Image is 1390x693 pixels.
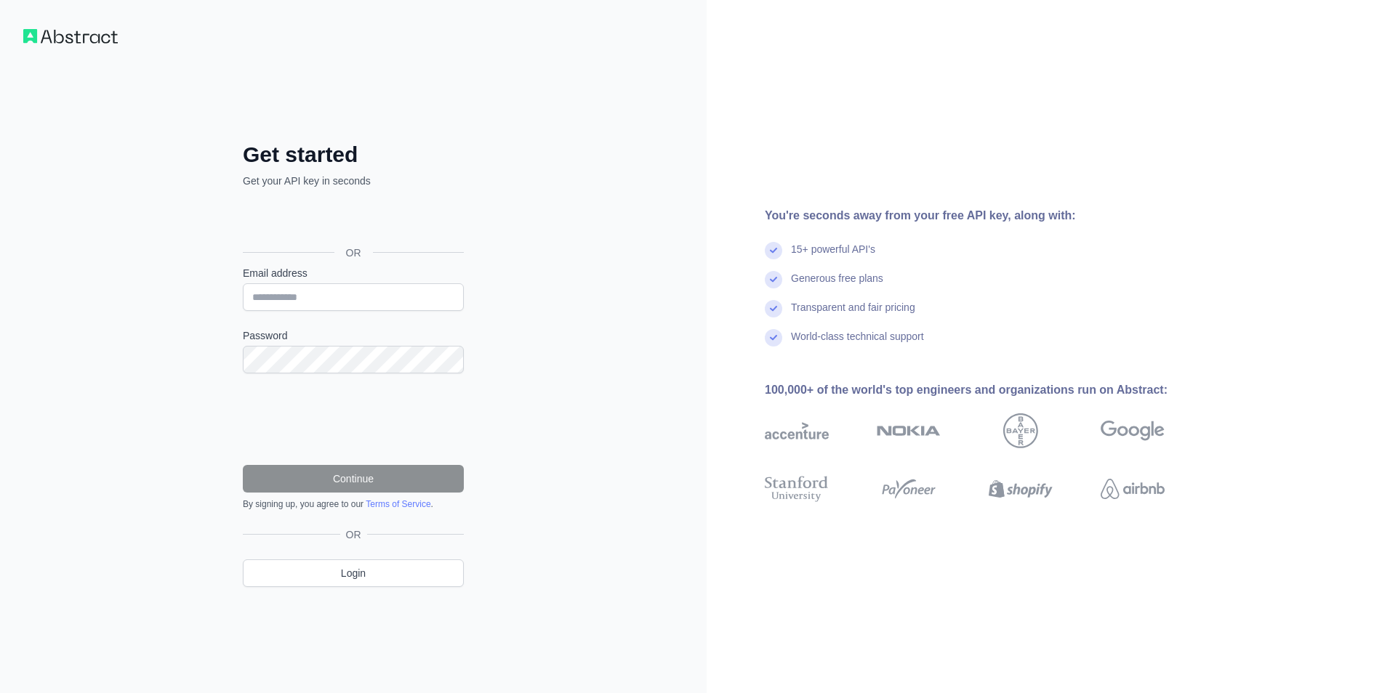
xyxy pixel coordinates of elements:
[1101,473,1165,505] img: airbnb
[243,498,464,510] div: By signing up, you agree to our .
[243,142,464,168] h2: Get started
[243,465,464,493] button: Continue
[243,266,464,280] label: Email address
[877,413,941,448] img: nokia
[243,328,464,343] label: Password
[765,381,1211,399] div: 100,000+ of the world's top engineers and organizations run on Abstract:
[877,473,941,505] img: payoneer
[366,499,430,509] a: Terms of Service
[989,473,1053,505] img: shopify
[334,246,373,260] span: OR
[791,300,915,329] div: Transparent and fair pricing
[765,329,782,346] img: check mark
[791,329,924,358] div: World-class technical support
[1101,413,1165,448] img: google
[765,271,782,288] img: check mark
[243,391,464,447] iframe: reCAPTCHA
[243,174,464,188] p: Get your API key in seconds
[236,204,468,236] iframe: Sign in with Google Button
[1003,413,1038,448] img: bayer
[765,300,782,317] img: check mark
[243,559,464,587] a: Login
[791,242,875,271] div: 15+ powerful API's
[791,271,883,300] div: Generous free plans
[765,207,1211,224] div: You're seconds away from your free API key, along with:
[765,242,782,259] img: check mark
[765,473,829,505] img: stanford university
[340,527,367,542] span: OR
[765,413,829,448] img: accenture
[23,29,118,44] img: Workflow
